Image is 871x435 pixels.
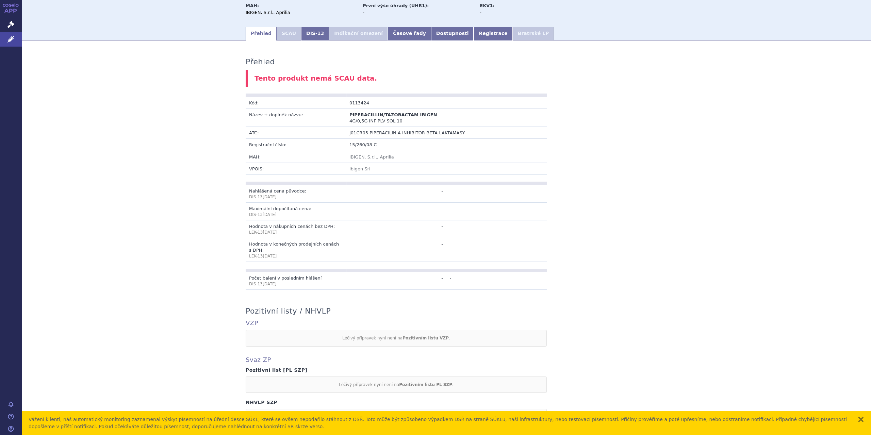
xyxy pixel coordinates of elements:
div: IBIGEN, S.r.l., Aprilia [246,10,356,16]
div: Léčivý přípravek nyní není v číselníku . [246,409,547,425]
td: 0113424 [346,97,446,109]
span: PIPERACILLIN/TAZOBACTAM IBIGEN [349,112,437,117]
p: DIS-13 [249,194,343,200]
h3: Přehled [246,57,275,66]
h4: Svaz ZP [246,356,647,364]
strong: MAH: [246,3,259,8]
td: Kód: [246,97,346,109]
strong: Pozitivním listu PL SZP [399,382,452,387]
p: DIS-13 [249,212,343,218]
a: Přehled [246,27,277,40]
td: - [346,185,446,203]
strong: První výše úhrady (UHR1): [363,3,429,8]
td: VPOIS: [246,163,346,174]
td: Hodnota v nákupních cenách bez DPH: [246,220,346,238]
h4: NHVLP SZP [246,400,647,405]
td: Maximální dopočítaná cena: [246,203,346,220]
td: ATC: [246,127,346,139]
span: [DATE] [263,212,277,217]
a: Dostupnosti [431,27,474,40]
div: - [363,10,473,16]
p: LEK-13 [249,230,343,235]
td: Nahlášená cena původce: [246,185,346,203]
a: IBIGEN, S.r.l., Aprilia [349,154,394,160]
h3: Pozitivní listy / NHVLP [246,307,331,316]
button: zavřít [857,416,864,423]
span: PIPERACILIN A INHIBITOR BETA-LAKTAMASY [369,130,465,135]
h4: VZP [246,319,647,327]
strong: EKV1: [480,3,494,8]
strong: Pozitivním listu VZP [402,336,449,340]
h4: Pozitivní list [PL SZP] [246,367,647,373]
td: MAH: [246,151,346,163]
td: - [346,238,446,262]
div: Tento produkt nemá SCAU data. [246,70,647,87]
td: - [346,203,446,220]
td: Počet balení v posledním hlášení [246,272,346,290]
td: - [346,220,446,238]
a: Ibigen Srl [349,166,371,171]
td: - [346,272,446,290]
div: - [480,10,556,16]
p: LEK-13 [249,253,343,259]
span: [DATE] [263,254,277,258]
span: [DATE] [263,195,277,199]
a: Časové řady [388,27,431,40]
div: Léčivý přípravek nyní není na . [246,377,547,393]
td: Hodnota v konečných prodejních cenách s DPH: [246,238,346,262]
span: 4G/0,5G INF PLV SOL 10 [349,118,402,123]
td: - [446,272,547,290]
span: [DATE] [263,282,277,286]
p: DIS-13 [249,281,343,287]
td: Registrační číslo: [246,139,346,151]
a: Registrace [474,27,512,40]
td: Název + doplněk názvu: [246,108,346,127]
span: J01CR05 [349,130,368,135]
span: [DATE] [263,230,277,235]
a: DIS-13 [301,27,329,40]
td: 15/260/08-C [346,139,547,151]
div: Léčivý přípravek nyní není na . [246,330,547,346]
div: Vážení klienti, náš automatický monitoring zaznamenal výskyt písemností na úřední desce SÚKL, kte... [29,416,851,430]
